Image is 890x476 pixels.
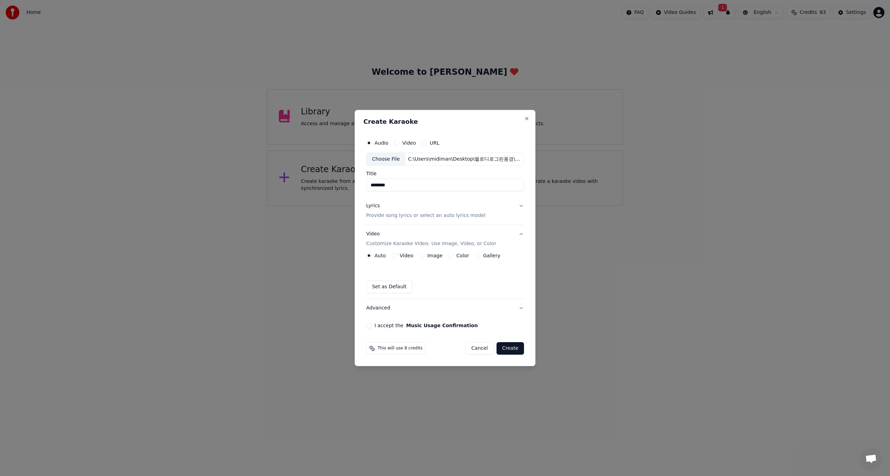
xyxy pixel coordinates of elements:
[430,140,439,145] label: URL
[363,119,527,125] h2: Create Karaoke
[366,281,412,293] button: Set as Default
[378,346,422,351] span: This will use 8 credits
[366,197,524,225] button: LyricsProvide song lyrics or select an auto lyrics model
[366,231,496,248] div: Video
[366,171,524,176] label: Title
[466,342,494,355] button: Cancel
[366,240,496,247] p: Customize Karaoke Video: Use Image, Video, or Color
[366,225,524,253] button: VideoCustomize Karaoke Video: Use Image, Video, or Color
[400,253,413,258] label: Video
[406,323,478,328] button: I accept the
[405,156,524,163] div: C:\Users\midiman\Desktop\멜로디로그린풍경\청춘을 돌려다오\Mixdown\청춘을 돌려다오.mp3
[427,253,443,258] label: Image
[366,253,524,299] div: VideoCustomize Karaoke Video: Use Image, Video, or Color
[366,212,485,219] p: Provide song lyrics or select an auto lyrics model
[366,299,524,317] button: Advanced
[366,203,380,210] div: Lyrics
[496,342,524,355] button: Create
[374,323,478,328] label: I accept the
[374,140,388,145] label: Audio
[483,253,500,258] label: Gallery
[456,253,469,258] label: Color
[366,153,405,166] div: Choose File
[402,140,416,145] label: Video
[374,253,386,258] label: Auto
